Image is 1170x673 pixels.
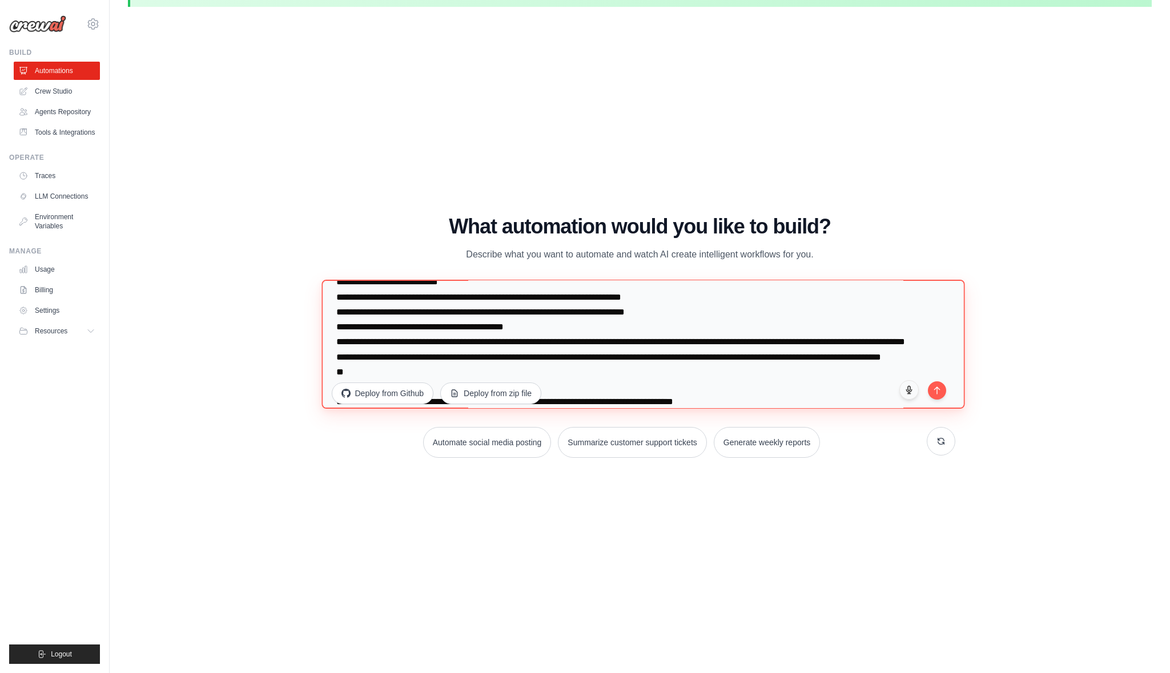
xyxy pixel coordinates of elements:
[440,382,541,404] button: Deploy from zip file
[714,427,821,458] button: Generate weekly reports
[9,644,100,664] button: Logout
[9,247,100,256] div: Manage
[332,382,434,404] button: Deploy from Github
[14,260,100,279] a: Usage
[35,327,67,336] span: Resources
[14,103,100,121] a: Agents Repository
[448,247,832,262] p: Describe what you want to automate and watch AI create intelligent workflows for you.
[14,123,100,142] a: Tools & Integrations
[14,187,100,205] a: LLM Connections
[423,427,552,458] button: Automate social media posting
[14,281,100,299] a: Billing
[14,62,100,80] a: Automations
[14,82,100,100] a: Crew Studio
[14,208,100,235] a: Environment Variables
[9,153,100,162] div: Operate
[9,48,100,57] div: Build
[325,215,955,238] h1: What automation would you like to build?
[14,322,100,340] button: Resources
[558,427,706,458] button: Summarize customer support tickets
[14,167,100,185] a: Traces
[9,15,66,33] img: Logo
[51,650,72,659] span: Logout
[14,301,100,320] a: Settings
